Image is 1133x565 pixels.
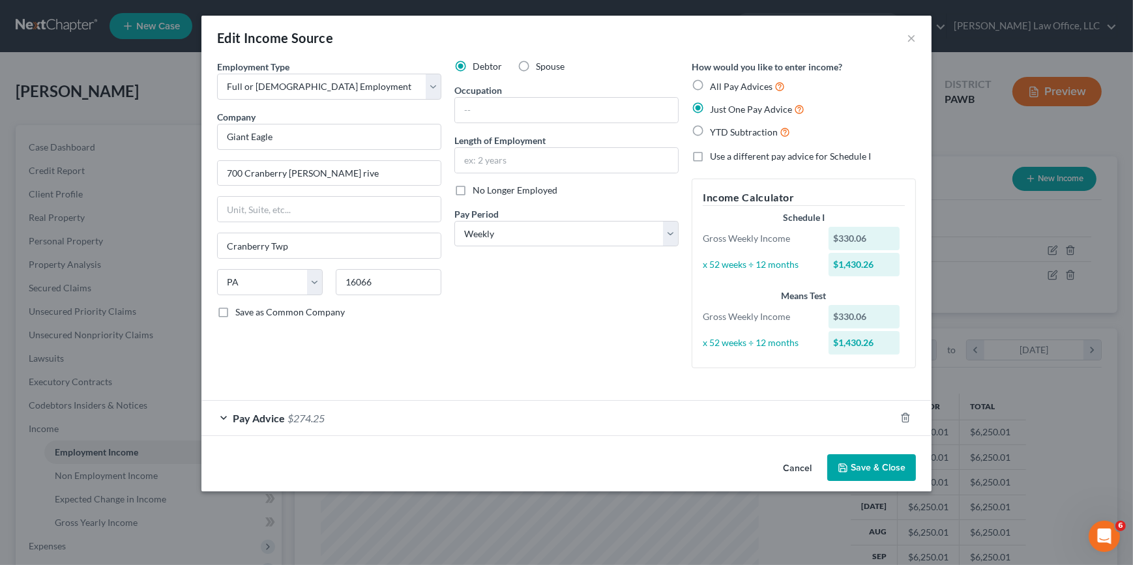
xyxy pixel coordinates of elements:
[710,151,871,162] span: Use a different pay advice for Schedule I
[1089,521,1120,552] iframe: Intercom live chat
[217,124,441,150] input: Search company by name...
[829,331,900,355] div: $1,430.26
[455,148,678,173] input: ex: 2 years
[454,83,502,97] label: Occupation
[907,30,916,46] button: ×
[696,336,822,349] div: x 52 weeks ÷ 12 months
[696,310,822,323] div: Gross Weekly Income
[218,197,441,222] input: Unit, Suite, etc...
[710,126,778,138] span: YTD Subtraction
[454,134,546,147] label: Length of Employment
[473,184,557,196] span: No Longer Employed
[710,104,792,115] span: Just One Pay Advice
[217,111,256,123] span: Company
[287,412,325,424] span: $274.25
[829,305,900,328] div: $330.06
[473,61,502,72] span: Debtor
[336,269,441,295] input: Enter zip...
[696,232,822,245] div: Gross Weekly Income
[696,258,822,271] div: x 52 weeks ÷ 12 months
[692,60,842,74] label: How would you like to enter income?
[703,190,905,206] h5: Income Calculator
[235,306,345,317] span: Save as Common Company
[217,29,333,47] div: Edit Income Source
[827,454,916,482] button: Save & Close
[454,209,499,220] span: Pay Period
[710,81,772,92] span: All Pay Advices
[703,211,905,224] div: Schedule I
[829,227,900,250] div: $330.06
[536,61,565,72] span: Spouse
[217,61,289,72] span: Employment Type
[218,161,441,186] input: Enter address...
[233,412,285,424] span: Pay Advice
[218,233,441,258] input: Enter city...
[772,456,822,482] button: Cancel
[1115,521,1126,531] span: 6
[829,253,900,276] div: $1,430.26
[455,98,678,123] input: --
[703,289,905,302] div: Means Test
